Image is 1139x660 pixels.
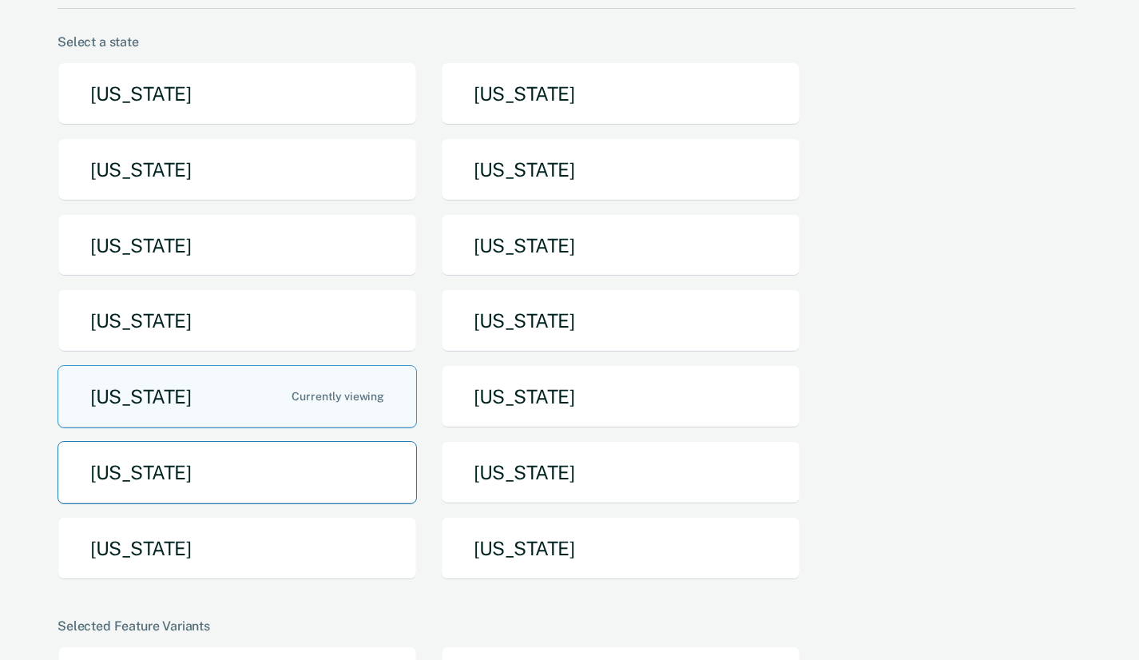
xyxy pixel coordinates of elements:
[58,618,1075,634] div: Selected Feature Variants
[58,365,417,428] button: [US_STATE]
[58,214,417,277] button: [US_STATE]
[441,289,800,352] button: [US_STATE]
[58,289,417,352] button: [US_STATE]
[441,62,800,125] button: [US_STATE]
[441,365,800,428] button: [US_STATE]
[441,138,800,201] button: [US_STATE]
[58,517,417,580] button: [US_STATE]
[58,62,417,125] button: [US_STATE]
[58,34,1075,50] div: Select a state
[58,138,417,201] button: [US_STATE]
[441,214,800,277] button: [US_STATE]
[441,517,800,580] button: [US_STATE]
[58,441,417,504] button: [US_STATE]
[441,441,800,504] button: [US_STATE]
